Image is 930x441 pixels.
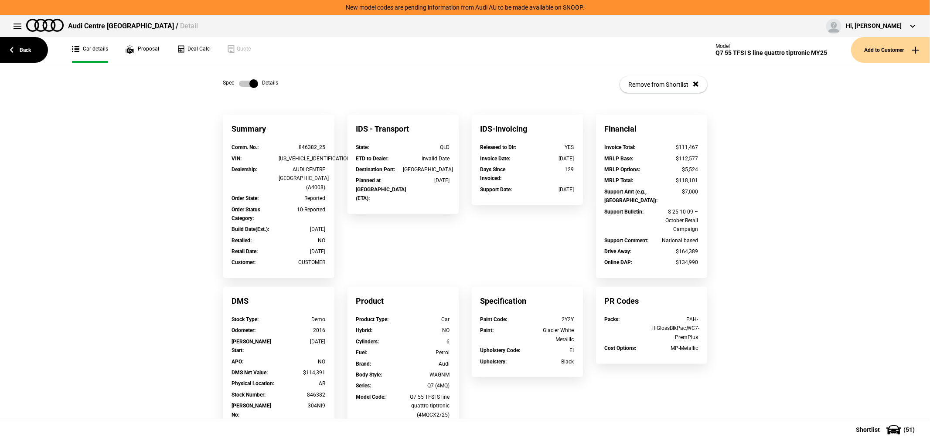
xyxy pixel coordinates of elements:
[651,154,698,163] div: $112,577
[605,248,632,254] strong: Drive Away :
[279,225,326,234] div: [DATE]
[279,379,326,388] div: AB
[356,372,382,378] strong: Body Style :
[223,115,334,143] div: Summary
[651,207,698,234] div: S-25-10-09 – October Retail Campaign
[232,226,269,232] strong: Build Date(Est.) :
[126,37,159,63] a: Proposal
[279,390,326,399] div: 846382
[279,236,326,245] div: NO
[279,258,326,267] div: CUSTOMER
[347,287,459,315] div: Product
[651,258,698,267] div: $134,990
[403,348,450,357] div: Petrol
[279,401,326,410] div: 304NI9
[356,177,406,201] strong: Planned at [GEOGRAPHIC_DATA] (ETA) :
[846,22,902,31] div: Hi, [PERSON_NAME]
[403,337,450,346] div: 6
[651,315,698,342] div: PAH-HiGlossBlkPac,WC7-PremPlus
[356,166,395,173] strong: Destination Port :
[232,327,256,333] strong: Odometer :
[596,115,707,143] div: Financial
[232,392,266,398] strong: Stock Number :
[403,381,450,390] div: Q7 (4MQ)
[279,326,326,335] div: 2016
[279,337,326,346] div: [DATE]
[356,316,389,322] strong: Product Type :
[356,394,386,400] strong: Model Code :
[232,380,275,387] strong: Physical Location :
[605,156,634,162] strong: MRLP Base :
[279,143,326,152] div: 846382_25
[403,360,450,368] div: Audi
[180,22,198,30] span: Detail
[403,315,450,324] div: Car
[356,383,371,389] strong: Series :
[356,327,373,333] strong: Hybrid :
[480,327,494,333] strong: Paint :
[279,315,326,324] div: Demo
[472,115,583,143] div: IDS-Invoicing
[605,237,649,244] strong: Support Comment :
[232,359,244,365] strong: APO :
[279,368,326,377] div: $114,391
[527,326,574,344] div: Glacier White Metallic
[232,237,252,244] strong: Retailed :
[279,247,326,256] div: [DATE]
[356,361,371,367] strong: Brand :
[480,156,511,162] strong: Invoice Date :
[279,205,326,214] div: 10-Reported
[26,19,64,32] img: audi.png
[527,346,574,355] div: EI
[480,187,512,193] strong: Support Date :
[472,287,583,315] div: Specification
[480,144,517,150] strong: Released to Dlr :
[279,165,326,192] div: AUDI CENTRE [GEOGRAPHIC_DATA] (A4008)
[527,143,574,152] div: YES
[480,166,506,181] strong: Days Since Invoiced :
[403,176,450,185] div: [DATE]
[279,154,326,163] div: [US_VEHICLE_IDENTIFICATION_NUMBER]
[605,209,644,215] strong: Support Bulletin :
[527,315,574,324] div: 2Y2Y
[68,21,198,31] div: Audi Centre [GEOGRAPHIC_DATA] /
[232,248,258,254] strong: Retail Date :
[605,345,637,351] strong: Cost Options :
[232,370,268,376] strong: DMS Net Value :
[651,344,698,353] div: MP-Metallic
[480,316,508,322] strong: Paint Code :
[232,339,272,353] strong: [PERSON_NAME] Start :
[605,177,634,183] strong: MRLP Total :
[527,154,574,163] div: [DATE]
[527,165,574,174] div: 129
[279,357,326,366] div: NO
[715,49,827,57] div: Q7 55 TFSI S line quattro tiptronic MY25
[605,166,640,173] strong: MRLP Options :
[232,156,242,162] strong: VIN :
[403,393,450,419] div: Q7 55 TFSI S line quattro tiptronic (4MQCX2/25)
[403,326,450,335] div: NO
[232,403,272,417] strong: [PERSON_NAME] No :
[480,347,521,353] strong: Upholstery Code :
[347,115,459,143] div: IDS - Transport
[851,37,930,63] button: Add to Customer
[403,154,450,163] div: Invalid Date
[527,185,574,194] div: [DATE]
[651,165,698,174] div: $5,524
[279,194,326,203] div: Reported
[651,187,698,196] div: $7,000
[177,37,210,63] a: Deal Calc
[356,339,379,345] strong: Cylinders :
[356,156,389,162] strong: ETD to Dealer :
[356,144,369,150] strong: State :
[232,207,261,221] strong: Order Status Category :
[715,43,827,49] div: Model
[232,316,259,322] strong: Stock Type :
[651,143,698,152] div: $111,467
[605,144,636,150] strong: Invoice Total :
[651,236,698,245] div: National based
[232,144,259,150] strong: Comm. No. :
[223,287,334,315] div: DMS
[605,189,658,204] strong: Support Amt (e.g., [GEOGRAPHIC_DATA]) :
[403,143,450,152] div: QLD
